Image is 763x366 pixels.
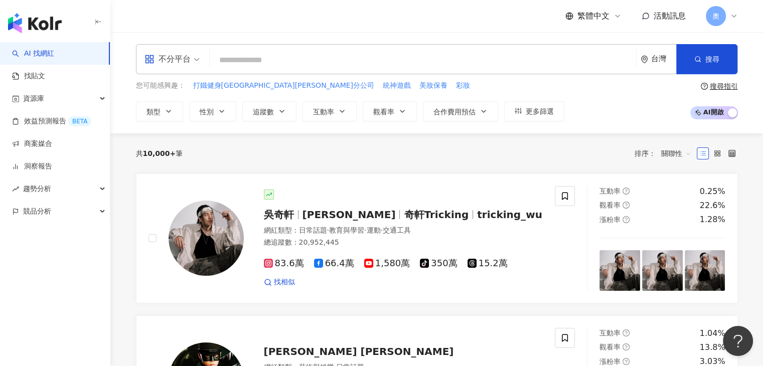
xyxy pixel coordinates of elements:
[700,186,725,197] div: 0.25%
[383,81,411,91] span: 統神遊戲
[710,82,738,90] div: 搜尋指引
[264,226,543,236] div: 網紅類型 ：
[380,226,382,234] span: ·
[701,83,708,90] span: question-circle
[623,188,630,195] span: question-circle
[420,258,457,269] span: 350萬
[314,258,354,269] span: 66.4萬
[642,250,683,291] img: post-image
[136,81,185,91] span: 您可能感興趣：
[623,358,630,365] span: question-circle
[651,55,676,63] div: 台灣
[193,81,374,91] span: 打鐵健身[GEOGRAPHIC_DATA][PERSON_NAME]分公司
[599,357,621,365] span: 漲粉率
[364,226,366,234] span: ·
[12,49,54,59] a: searchAI 找網紅
[723,326,753,356] iframe: Help Scout Beacon - Open
[635,145,697,161] div: 排序：
[264,258,304,269] span: 83.6萬
[313,108,334,116] span: 互動率
[623,329,630,336] span: question-circle
[12,161,52,171] a: 洞察報告
[23,87,44,110] span: 資源庫
[623,216,630,223] span: question-circle
[456,81,470,91] span: 彩妝
[700,342,725,353] div: 13.8%
[364,258,410,269] span: 1,580萬
[264,345,454,357] span: [PERSON_NAME] [PERSON_NAME]
[146,108,161,116] span: 類型
[599,329,621,337] span: 互動率
[264,277,295,287] a: 找相似
[526,107,554,115] span: 更多篩選
[264,209,294,221] span: 吳奇軒
[143,149,176,157] span: 10,000+
[623,202,630,209] span: question-circle
[327,226,329,234] span: ·
[144,54,155,64] span: appstore
[169,201,244,276] img: KOL Avatar
[299,226,327,234] span: 日常話題
[419,80,448,91] button: 美妝保養
[242,101,296,121] button: 追蹤數
[363,101,417,121] button: 觀看率
[264,238,543,248] div: 總追蹤數 ： 20,952,445
[676,44,737,74] button: 搜尋
[12,139,52,149] a: 商案媒合
[136,173,738,303] a: KOL Avatar吳奇軒[PERSON_NAME]奇軒Trickingtricking_wu網紅類型：日常話題·教育與學習·運動·交通工具總追蹤數：20,952,44583.6萬66.4萬1,...
[12,186,19,193] span: rise
[404,209,469,221] span: 奇軒Tricking
[599,216,621,224] span: 漲粉率
[504,101,564,121] button: 更多篩選
[144,51,191,67] div: 不分平台
[599,250,640,291] img: post-image
[366,226,380,234] span: 運動
[302,101,357,121] button: 互動率
[382,80,411,91] button: 統神遊戲
[12,116,91,126] a: 效益預測報告BETA
[383,226,411,234] span: 交通工具
[253,108,274,116] span: 追蹤數
[577,11,609,22] span: 繁體中文
[599,201,621,209] span: 觀看率
[468,258,508,269] span: 15.2萬
[685,250,725,291] img: post-image
[712,11,719,22] span: 奧
[274,277,295,287] span: 找相似
[455,80,471,91] button: 彩妝
[8,13,62,33] img: logo
[23,177,51,200] span: 趨勢分析
[705,55,719,63] span: 搜尋
[193,80,375,91] button: 打鐵健身[GEOGRAPHIC_DATA][PERSON_NAME]分公司
[599,187,621,195] span: 互動率
[136,101,183,121] button: 類型
[200,108,214,116] span: 性別
[700,200,725,211] div: 22.6%
[477,209,542,221] span: tricking_wu
[136,149,183,157] div: 共 筆
[12,71,45,81] a: 找貼文
[329,226,364,234] span: 教育與學習
[700,328,725,339] div: 1.04%
[433,108,476,116] span: 合作費用預估
[654,11,686,21] span: 活動訊息
[23,200,51,223] span: 競品分析
[599,343,621,351] span: 觀看率
[373,108,394,116] span: 觀看率
[623,343,630,350] span: question-circle
[302,209,396,221] span: [PERSON_NAME]
[700,214,725,225] div: 1.28%
[189,101,236,121] button: 性別
[661,145,691,161] span: 關聯性
[419,81,447,91] span: 美妝保養
[641,56,648,63] span: environment
[423,101,498,121] button: 合作費用預估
